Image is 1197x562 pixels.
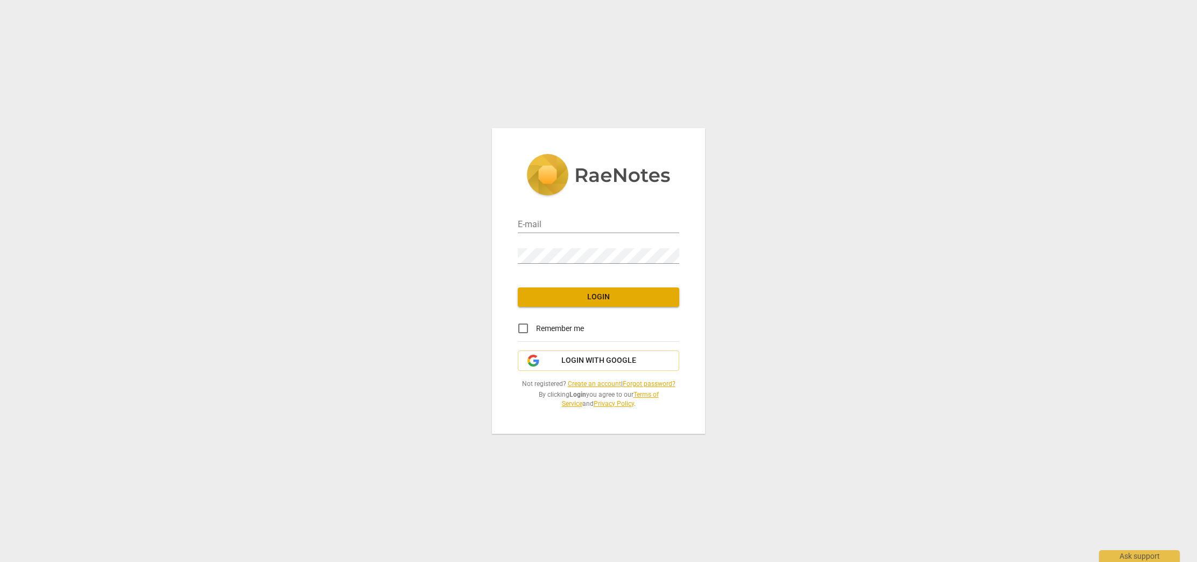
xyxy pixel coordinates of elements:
[526,292,671,303] span: Login
[518,350,679,371] button: Login with Google
[518,390,679,408] span: By clicking you agree to our and .
[569,391,586,398] b: Login
[518,287,679,307] button: Login
[561,355,636,366] span: Login with Google
[568,380,621,388] a: Create an account
[594,400,634,408] a: Privacy Policy
[562,391,659,408] a: Terms of Service
[518,380,679,389] span: Not registered? |
[526,154,671,198] img: 5ac2273c67554f335776073100b6d88f.svg
[623,380,675,388] a: Forgot password?
[1099,550,1180,562] div: Ask support
[536,323,584,334] span: Remember me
